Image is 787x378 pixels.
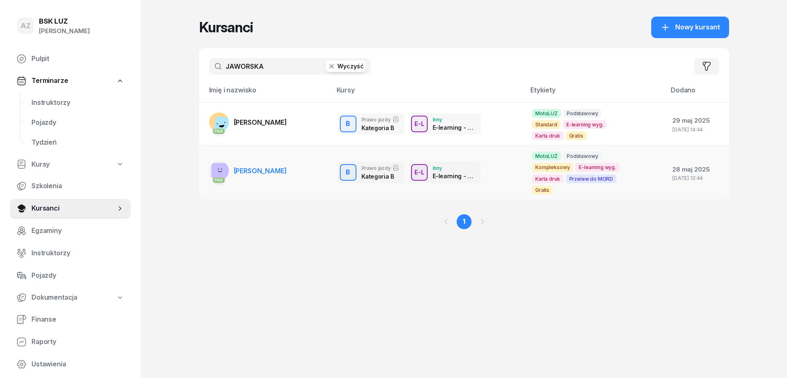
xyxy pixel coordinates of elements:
span: Kompleksowy [532,163,573,172]
button: Wyczyść [326,61,366,72]
div: E-learning - 90 dni [433,172,476,179]
span: Terminarze [31,75,68,86]
button: E-L [411,116,428,132]
span: Nowy kursant [675,22,720,33]
span: Karta druk [532,131,563,140]
span: E-learning wyg. [575,163,619,172]
span: Finanse [31,314,124,325]
span: Egzaminy [31,225,124,236]
div: E-learning - 90 dni [433,124,476,131]
div: PKK [213,128,225,134]
span: Gratis [566,131,587,140]
div: 28 maj 2025 [672,164,722,175]
span: [PERSON_NAME] [234,118,287,126]
div: E-L [411,119,428,129]
th: Kursy [332,85,526,102]
div: Inny [433,165,476,171]
a: Kursy [10,155,131,174]
span: Kursanci [31,203,116,214]
span: Ustawienia [31,359,124,370]
span: Tydzień [31,137,124,148]
div: [DATE] 12:44 [672,175,722,181]
span: Gratis [532,186,553,194]
a: 1 [457,214,472,229]
div: Kategoria B [361,124,399,131]
span: Szkolenia [31,181,124,191]
span: MotoLUZ [532,109,561,118]
a: Szkolenia [10,176,131,196]
div: BSK LUZ [39,18,90,25]
span: Podstawowy [563,152,601,160]
a: PKK[PERSON_NAME] [209,112,287,132]
div: Prawo jazdy [361,165,399,171]
div: PKK [213,177,225,183]
span: Instruktorzy [31,248,124,259]
span: Przelew do MORD [566,174,617,183]
a: Tydzień [25,133,131,153]
span: Instruktorzy [31,97,124,108]
a: Finanse [10,310,131,330]
input: Szukaj [209,58,371,75]
h1: Kursanci [199,20,253,35]
a: Pojazdy [25,113,131,133]
div: Inny [433,117,476,122]
div: Kategoria B [361,173,399,180]
th: Imię i nazwisko [199,85,332,102]
div: B [342,165,354,179]
button: B [340,116,356,132]
a: Dokumentacja [10,288,131,307]
div: [DATE] 14:44 [672,127,722,132]
div: Prawo jazdy [361,116,399,123]
a: Instruktorzy [25,93,131,113]
a: Ustawienia [10,354,131,374]
span: MotoLUZ [532,152,561,160]
button: E-L [411,164,428,181]
a: Pojazdy [10,266,131,286]
th: Etykiety [525,85,666,102]
th: Dodano [666,85,729,102]
a: Kursanci [10,199,131,218]
a: Raporty [10,332,131,352]
div: 29 maj 2025 [672,115,722,126]
a: PKK[PERSON_NAME] [209,161,287,181]
a: Terminarze [10,71,131,90]
span: Pojazdy [31,270,124,281]
span: Raporty [31,337,124,347]
a: Egzaminy [10,221,131,241]
button: B [340,164,356,181]
span: Standard [532,120,561,129]
div: [PERSON_NAME] [39,26,90,36]
span: Pulpit [31,53,124,64]
span: Pojazdy [31,117,124,128]
span: Podstawowy [563,109,601,118]
div: E-L [411,167,428,177]
a: Instruktorzy [10,243,131,263]
span: Kursy [31,159,50,170]
button: Nowy kursant [651,17,729,38]
span: E-learning wyg. [563,120,607,129]
span: Dokumentacja [31,292,77,303]
span: [PERSON_NAME] [234,167,287,175]
a: Pulpit [10,49,131,69]
span: AZ [21,22,31,29]
span: Karta druk [532,174,563,183]
div: B [342,117,354,131]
